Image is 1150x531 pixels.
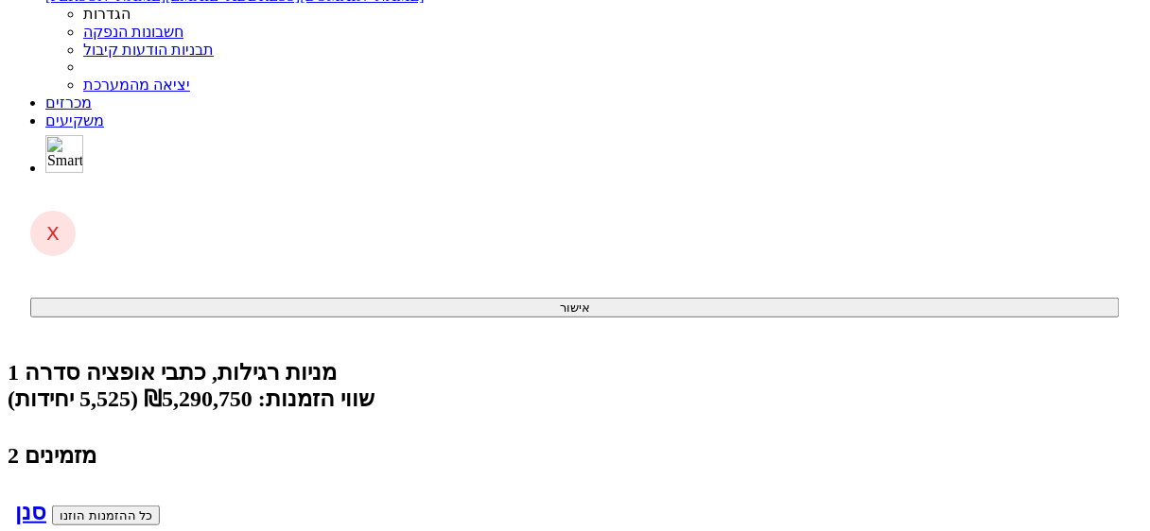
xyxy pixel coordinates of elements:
li: הגדרות [83,5,1142,23]
div: שווי הזמנות: ₪5,290,750 (5,525 יחידות) [8,385,1142,412]
a: סנן [15,500,46,524]
div: חג'ג' אירופה דיוולופמנט - מניות (רגילות), כתבי אופציה (סדרה 1) - הנפקה לציבור [8,359,1142,385]
a: תבניות הודעות קיבול [83,42,214,58]
span: X [46,222,60,245]
a: מכרזים [45,94,92,111]
a: משקיעים [45,112,104,128]
a: יציאה מהמערכת [83,77,190,93]
img: SmartBull Logo [45,135,83,173]
a: חשבונות הנפקה [83,24,183,40]
h4: 2 מזמינים [8,442,1142,469]
button: כל ההזמנות הוזנו [52,505,160,525]
button: אישור [30,298,1120,317]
